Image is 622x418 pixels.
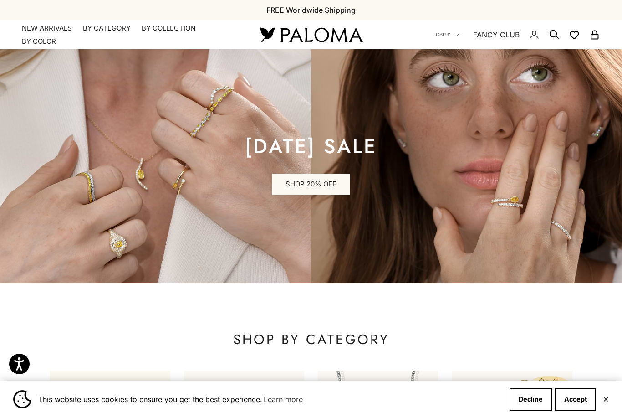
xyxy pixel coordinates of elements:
[436,31,450,39] span: GBP £
[22,24,72,33] a: NEW ARRIVALS
[510,388,552,411] button: Decline
[38,392,502,406] span: This website uses cookies to ensure you get the best experience.
[436,20,600,49] nav: Secondary navigation
[473,29,520,41] a: FANCY CLUB
[50,330,572,349] p: SHOP BY CATEGORY
[603,397,609,402] button: Close
[266,4,356,16] p: FREE Worldwide Shipping
[83,24,131,33] summary: By Category
[22,37,56,46] summary: By Color
[142,24,195,33] summary: By Collection
[436,31,459,39] button: GBP £
[555,388,596,411] button: Accept
[262,392,304,406] a: Learn more
[22,24,238,46] nav: Primary navigation
[272,174,350,196] a: SHOP 20% OFF
[13,390,31,408] img: Cookie banner
[245,137,377,155] p: [DATE] sale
